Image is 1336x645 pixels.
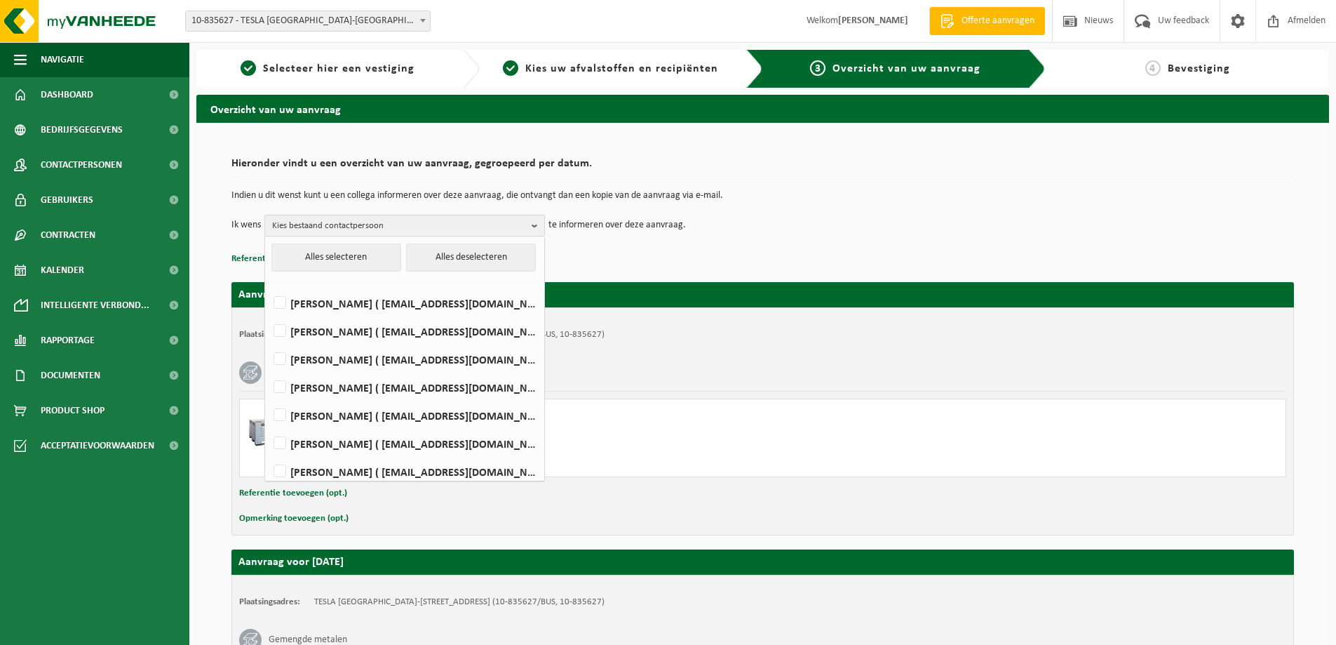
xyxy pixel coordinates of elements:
[264,215,545,236] button: Kies bestaand contactpersoon
[41,358,100,393] span: Documenten
[487,60,735,77] a: 2Kies uw afvalstoffen en recipiënten
[41,112,123,147] span: Bedrijfsgegevens
[41,288,149,323] span: Intelligente verbond...
[238,557,344,568] strong: Aanvraag voor [DATE]
[186,11,430,31] span: 10-835627 - TESLA BELGIUM-ANTWERPEN - AARTSELAAR
[239,484,347,503] button: Referentie toevoegen (opt.)
[238,289,344,300] strong: Aanvraag voor [DATE]
[41,428,154,463] span: Acceptatievoorwaarden
[271,405,537,426] label: [PERSON_NAME] ( [EMAIL_ADDRESS][DOMAIN_NAME] )
[231,158,1294,177] h2: Hieronder vindt u een overzicht van uw aanvraag, gegroepeerd per datum.
[303,458,819,470] div: Aantal leveren: 1
[271,461,537,482] label: [PERSON_NAME] ( [EMAIL_ADDRESS][DOMAIN_NAME] )
[41,42,84,77] span: Navigatie
[231,215,261,236] p: Ik wens
[196,95,1329,122] h2: Overzicht van uw aanvraag
[406,244,536,272] button: Alles deselecteren
[838,15,908,26] strong: [PERSON_NAME]
[271,377,537,398] label: [PERSON_NAME] ( [EMAIL_ADDRESS][DOMAIN_NAME] )
[314,597,605,608] td: TESLA [GEOGRAPHIC_DATA]-[STREET_ADDRESS] (10-835627/BUS, 10-835627)
[1168,63,1230,74] span: Bevestiging
[41,323,95,358] span: Rapportage
[41,253,84,288] span: Kalender
[41,77,93,112] span: Dashboard
[272,215,526,237] span: Kies bestaand contactpersoon
[303,429,819,440] div: Ophalen en plaatsen lege
[185,11,431,32] span: 10-835627 - TESLA BELGIUM-ANTWERPEN - AARTSELAAR
[271,349,537,370] label: [PERSON_NAME] ( [EMAIL_ADDRESS][DOMAIN_NAME] )
[231,191,1294,201] p: Indien u dit wenst kunt u een collega informeren over deze aanvraag, die ontvangt dan een kopie v...
[241,60,256,76] span: 1
[548,215,686,236] p: te informeren over deze aanvraag.
[832,63,980,74] span: Overzicht van uw aanvraag
[263,63,414,74] span: Selecteer hier een vestiging
[958,14,1038,28] span: Offerte aanvragen
[41,147,122,182] span: Contactpersonen
[239,510,349,528] button: Opmerking toevoegen (opt.)
[271,293,537,314] label: [PERSON_NAME] ( [EMAIL_ADDRESS][DOMAIN_NAME] )
[41,218,95,253] span: Contracten
[41,182,93,218] span: Gebruikers
[271,244,401,272] button: Alles selecteren
[239,597,300,606] strong: Plaatsingsadres:
[503,60,518,76] span: 2
[810,60,825,76] span: 3
[929,7,1045,35] a: Offerte aanvragen
[239,330,300,339] strong: Plaatsingsadres:
[247,406,289,448] img: PB-LB-0680-HPE-GY-01.png
[41,393,104,428] span: Product Shop
[525,63,718,74] span: Kies uw afvalstoffen en recipiënten
[303,447,819,458] div: Aantal ophalen : 1
[271,321,537,342] label: [PERSON_NAME] ( [EMAIL_ADDRESS][DOMAIN_NAME] )
[271,433,537,454] label: [PERSON_NAME] ( [EMAIL_ADDRESS][DOMAIN_NAME] )
[1145,60,1161,76] span: 4
[231,250,339,268] button: Referentie toevoegen (opt.)
[203,60,452,77] a: 1Selecteer hier een vestiging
